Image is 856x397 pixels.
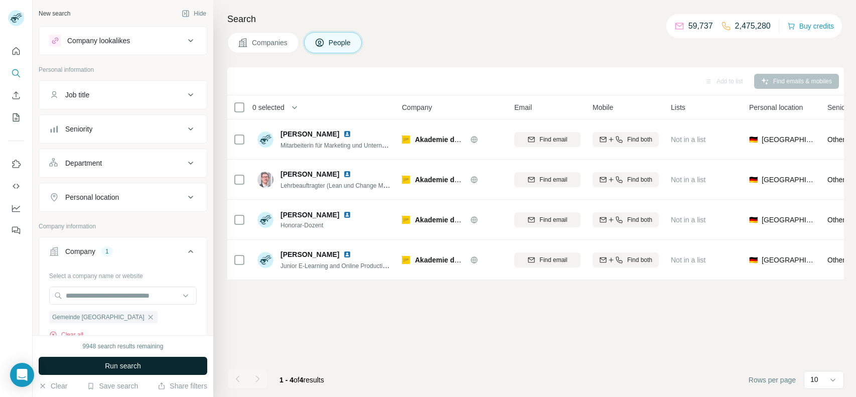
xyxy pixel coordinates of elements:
div: Open Intercom Messenger [10,363,34,387]
span: [PERSON_NAME] [280,129,339,139]
span: 🇩🇪 [749,175,758,185]
button: Job title [39,83,207,107]
img: LinkedIn logo [343,170,351,178]
p: 2,475,280 [735,20,771,32]
span: Mobile [593,102,613,112]
img: Logo of Akademie der Hochschule Pforzheim [402,216,410,224]
span: Gemeinde [GEOGRAPHIC_DATA] [52,313,145,322]
span: Not in a list [671,136,705,144]
div: Personal location [65,192,119,202]
span: Akademie der [GEOGRAPHIC_DATA] [415,176,538,184]
span: Lists [671,102,685,112]
span: Email [514,102,532,112]
button: Dashboard [8,199,24,217]
span: Seniority [827,102,854,112]
div: Select a company name or website [49,268,197,281]
span: Akademie der [GEOGRAPHIC_DATA] [415,256,538,264]
span: 🇩🇪 [749,255,758,265]
span: of [294,376,300,384]
button: Find email [514,212,581,227]
span: Run search [105,361,141,371]
span: [PERSON_NAME] [280,249,339,259]
span: Akademie der [GEOGRAPHIC_DATA] [415,216,538,224]
span: Other [827,256,845,264]
span: [GEOGRAPHIC_DATA] [762,135,815,145]
p: Company information [39,222,207,231]
div: Seniority [65,124,92,134]
span: Companies [252,38,289,48]
button: Find email [514,172,581,187]
button: Clear [39,381,67,391]
button: Use Surfe on LinkedIn [8,155,24,173]
button: Company lookalikes [39,29,207,53]
button: Find both [593,212,659,227]
h4: Search [227,12,844,26]
button: Buy credits [787,19,834,33]
span: Find email [539,135,567,144]
span: Junior E-Learning and Online Production Specialist [280,261,417,270]
span: Rows per page [749,375,796,385]
button: Share filters [158,381,207,391]
button: Quick start [8,42,24,60]
img: Logo of Akademie der Hochschule Pforzheim [402,136,410,144]
span: Find both [627,135,652,144]
button: Find both [593,132,659,147]
img: Avatar [257,131,273,148]
div: 9948 search results remaining [83,342,164,351]
img: Logo of Akademie der Hochschule Pforzheim [402,256,410,264]
p: 59,737 [688,20,713,32]
span: results [279,376,324,384]
button: Save search [87,381,138,391]
span: Not in a list [671,216,705,224]
span: [GEOGRAPHIC_DATA] [762,255,815,265]
span: [GEOGRAPHIC_DATA] [762,215,815,225]
img: Logo of Akademie der Hochschule Pforzheim [402,176,410,184]
div: New search [39,9,70,18]
span: Find email [539,215,567,224]
button: Hide [175,6,213,21]
button: Run search [39,357,207,375]
button: Personal location [39,185,207,209]
p: 10 [810,374,818,384]
img: Avatar [257,252,273,268]
span: Not in a list [671,256,705,264]
div: 1 [101,247,113,256]
img: Avatar [257,212,273,228]
button: Department [39,151,207,175]
span: Akademie der [GEOGRAPHIC_DATA] [415,136,538,144]
button: Search [8,64,24,82]
span: Honorar-Dozent [280,221,363,230]
span: Find email [539,255,567,264]
button: Company1 [39,239,207,268]
button: Seniority [39,117,207,141]
img: LinkedIn logo [343,130,351,138]
button: Clear all [49,330,83,339]
button: Find email [514,252,581,268]
span: [PERSON_NAME] [280,169,339,179]
span: 0 selected [252,102,284,112]
span: Not in a list [671,176,705,184]
img: LinkedIn logo [343,211,351,219]
span: Company [402,102,432,112]
span: Lehrbeauftragter (Lean und Change Management) [280,181,415,189]
span: Other [827,136,845,144]
span: People [329,38,352,48]
span: 🇩🇪 [749,215,758,225]
button: Find both [593,252,659,268]
button: My lists [8,108,24,126]
div: Company [65,246,95,256]
span: Mitarbeiterin für Marketing und Unternehmenskontakte [280,141,426,149]
span: 🇩🇪 [749,135,758,145]
button: Enrich CSV [8,86,24,104]
span: Other [827,176,845,184]
div: Company lookalikes [67,36,130,46]
p: Personal information [39,65,207,74]
span: 4 [300,376,304,384]
span: Find both [627,175,652,184]
span: Find both [627,255,652,264]
span: Find email [539,175,567,184]
div: Job title [65,90,89,100]
div: Department [65,158,102,168]
button: Feedback [8,221,24,239]
button: Find email [514,132,581,147]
